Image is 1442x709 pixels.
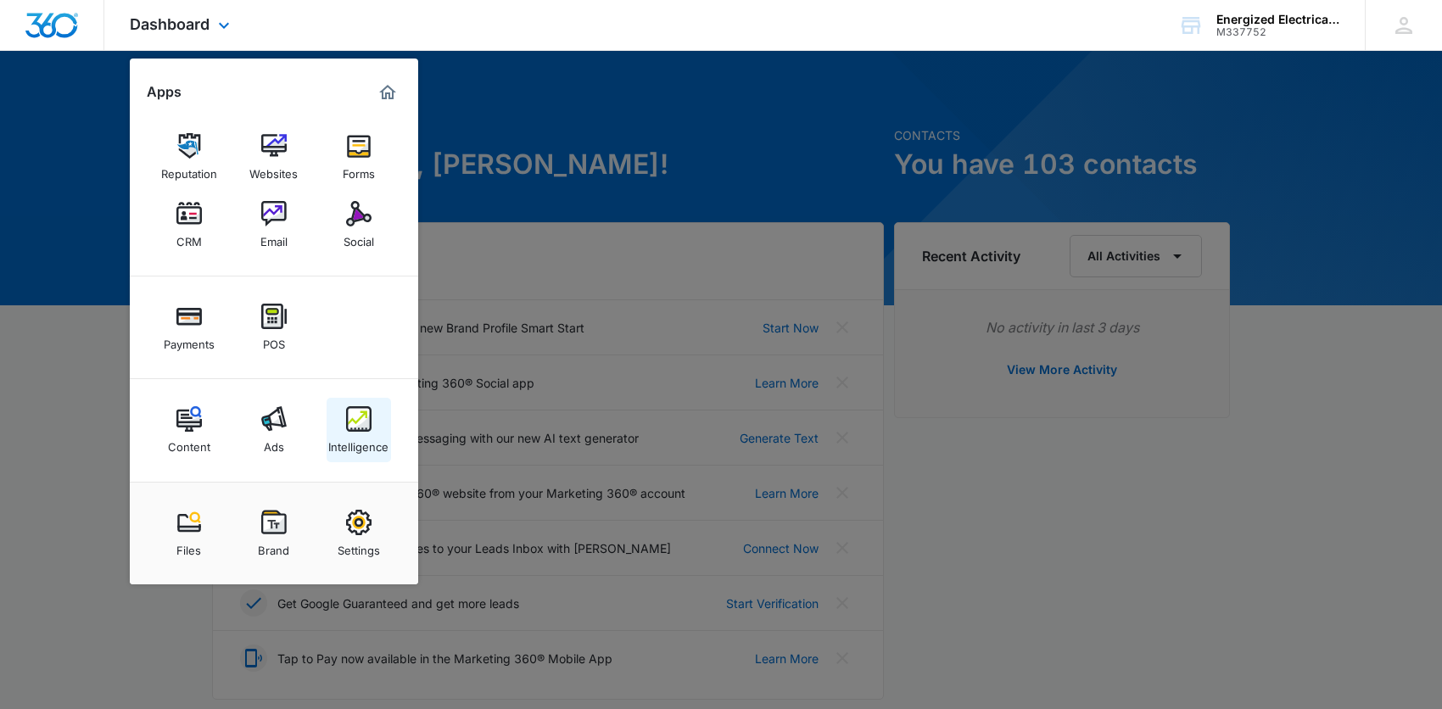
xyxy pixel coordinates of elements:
[258,535,289,557] div: Brand
[242,501,306,566] a: Brand
[161,159,217,181] div: Reputation
[263,329,285,351] div: POS
[176,226,202,248] div: CRM
[344,226,374,248] div: Social
[327,193,391,257] a: Social
[157,398,221,462] a: Content
[157,295,221,360] a: Payments
[242,398,306,462] a: Ads
[157,193,221,257] a: CRM
[1216,26,1340,38] div: account id
[343,159,375,181] div: Forms
[157,501,221,566] a: Files
[157,125,221,189] a: Reputation
[1216,13,1340,26] div: account name
[327,398,391,462] a: Intelligence
[327,501,391,566] a: Settings
[147,84,182,100] h2: Apps
[260,226,288,248] div: Email
[164,329,215,351] div: Payments
[242,125,306,189] a: Websites
[327,125,391,189] a: Forms
[374,79,401,106] a: Marketing 360® Dashboard
[130,15,210,33] span: Dashboard
[168,432,210,454] div: Content
[242,193,306,257] a: Email
[242,295,306,360] a: POS
[338,535,380,557] div: Settings
[249,159,298,181] div: Websites
[264,432,284,454] div: Ads
[176,535,201,557] div: Files
[328,432,388,454] div: Intelligence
